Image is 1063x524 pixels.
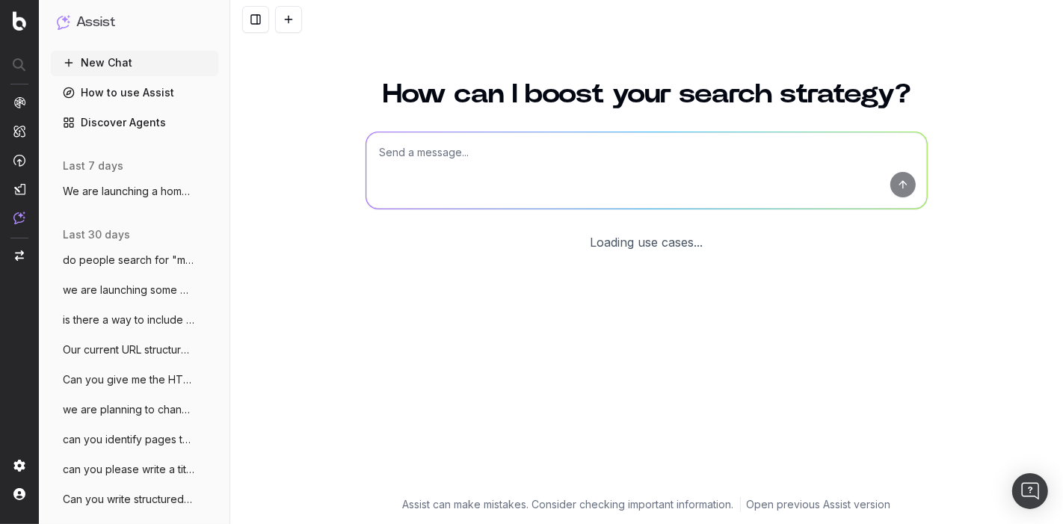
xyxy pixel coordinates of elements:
[51,278,218,302] button: we are launching some plus size adaptive
[63,342,194,357] span: Our current URL structure for pages beyo
[63,402,194,417] span: we are planning to change our category p
[403,497,734,512] p: Assist can make mistakes. Consider checking important information.
[51,428,218,451] button: can you identify pages that have had sig
[63,312,194,327] span: is there a way to include all paginated
[51,457,218,481] button: can you please write a title tag for a n
[63,253,194,268] span: do people search for "modal" when lookin
[591,233,703,251] div: Loading use cases...
[63,492,194,507] span: Can you write structured data for this p
[51,487,218,511] button: Can you write structured data for this p
[366,81,928,108] h1: How can I boost your search strategy?
[63,184,194,199] span: We are launching a homewares collection
[51,248,218,272] button: do people search for "modal" when lookin
[51,308,218,332] button: is there a way to include all paginated
[13,125,25,138] img: Intelligence
[51,179,218,203] button: We are launching a homewares collection
[13,154,25,167] img: Activation
[13,460,25,472] img: Setting
[13,11,26,31] img: Botify logo
[57,12,212,33] button: Assist
[63,462,194,477] span: can you please write a title tag for a n
[51,111,218,135] a: Discover Agents
[63,432,194,447] span: can you identify pages that have had sig
[63,372,194,387] span: Can you give me the HTML code for an ind
[57,15,70,29] img: Assist
[1012,473,1048,509] div: Open Intercom Messenger
[51,368,218,392] button: Can you give me the HTML code for an ind
[51,398,218,422] button: we are planning to change our category p
[51,338,218,362] button: Our current URL structure for pages beyo
[51,51,218,75] button: New Chat
[13,96,25,108] img: Analytics
[76,12,115,33] h1: Assist
[63,283,194,298] span: we are launching some plus size adaptive
[13,183,25,195] img: Studio
[13,212,25,224] img: Assist
[15,250,24,261] img: Switch project
[747,497,891,512] a: Open previous Assist version
[51,81,218,105] a: How to use Assist
[13,488,25,500] img: My account
[63,158,123,173] span: last 7 days
[63,227,130,242] span: last 30 days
